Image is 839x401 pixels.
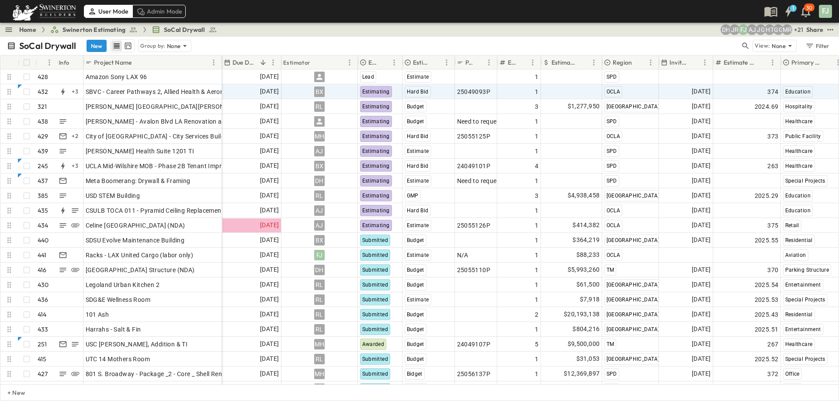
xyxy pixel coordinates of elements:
[268,57,278,68] button: Menu
[568,339,600,349] span: $9,500,000
[362,193,390,199] span: Estimating
[258,58,268,67] button: Sort
[407,193,419,199] span: GMP
[607,222,621,228] span: OCLA
[589,57,599,68] button: Menu
[692,324,711,334] span: [DATE]
[785,148,813,154] span: Healthcare
[729,24,740,35] div: Joshua Russell (joshua.russell@swinerton.com)
[44,57,55,68] button: Menu
[551,58,577,67] p: Estimate Amount
[260,309,279,319] span: [DATE]
[613,58,632,67] p: Region
[86,176,191,185] span: Meta Boomerang: Drywall & Framing
[38,221,49,230] p: 434
[38,191,49,200] p: 385
[362,267,388,273] span: Submitted
[314,309,325,320] div: RL
[86,325,141,334] span: Harrahs - Salt & Fin
[692,190,711,200] span: [DATE]
[38,206,49,215] p: 435
[314,161,325,171] div: BX
[314,190,325,201] div: RL
[785,89,811,95] span: Education
[692,101,711,111] span: [DATE]
[362,89,390,95] span: Estimating
[19,25,222,34] nav: breadcrumbs
[785,252,806,258] span: Aviation
[568,190,600,200] span: $4,938,458
[785,207,811,214] span: Education
[312,58,322,67] button: Sort
[767,132,778,141] span: 373
[755,295,779,304] span: 2025.53
[785,118,813,124] span: Healthcare
[86,206,224,215] span: CSULB TOCA 011 - Pyramid Ceiling Replacement
[785,178,825,184] span: Special Projects
[314,131,325,142] div: MH
[379,58,389,67] button: Sort
[407,267,424,273] span: Budget
[122,41,133,51] button: kanban view
[772,41,786,50] p: None
[133,58,143,67] button: Sort
[86,147,194,156] span: [PERSON_NAME] Health Suite 1201 TI
[232,58,257,67] p: Due Date
[50,25,138,34] a: Swinerton Estimating
[362,297,388,303] span: Submitted
[132,5,186,18] div: Admin Mode
[791,58,822,67] p: Primary Market
[785,267,829,273] span: Parking Structure
[692,235,711,245] span: [DATE]
[35,55,57,69] div: #
[535,73,538,81] span: 1
[724,58,756,67] p: Estimate Number
[38,236,49,245] p: 440
[260,220,279,230] span: [DATE]
[260,116,279,126] span: [DATE]
[792,5,794,12] h6: 1
[607,193,660,199] span: [GEOGRAPHIC_DATA]
[457,162,491,170] span: 24049101P
[362,163,390,169] span: Estimating
[86,117,255,126] span: [PERSON_NAME] - Avalon Blvd LA Renovation and Addition
[692,265,711,275] span: [DATE]
[457,266,491,274] span: 25055110P
[457,221,491,230] span: 25055126P
[457,251,468,259] span: N/A
[692,294,711,304] span: [DATE]
[535,102,538,111] span: 3
[535,162,538,170] span: 4
[607,341,614,347] span: TM
[721,24,731,35] div: Daryll Hayward (daryll.hayward@swinerton.com)
[785,237,813,243] span: Residential
[755,41,770,51] p: View:
[260,294,279,304] span: [DATE]
[535,206,538,215] span: 1
[260,176,279,186] span: [DATE]
[362,282,388,288] span: Submitted
[260,190,279,200] span: [DATE]
[527,57,538,68] button: Menu
[38,176,48,185] p: 437
[645,57,656,68] button: Menu
[535,295,538,304] span: 1
[692,205,711,215] span: [DATE]
[19,40,76,52] p: SoCal Drywall
[407,341,424,347] span: Budget
[535,325,538,334] span: 1
[457,176,503,185] span: Need to request
[110,39,135,52] div: table view
[362,118,390,124] span: Estimating
[535,251,538,259] span: 1
[785,297,825,303] span: Special Projects
[535,266,538,274] span: 1
[362,133,390,139] span: Estimating
[407,118,424,124] span: Budget
[535,221,538,230] span: 1
[38,87,49,96] p: 432
[208,57,219,68] button: Menu
[362,237,388,243] span: Submitted
[755,102,779,111] span: 2024.69
[457,87,491,96] span: 25049093P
